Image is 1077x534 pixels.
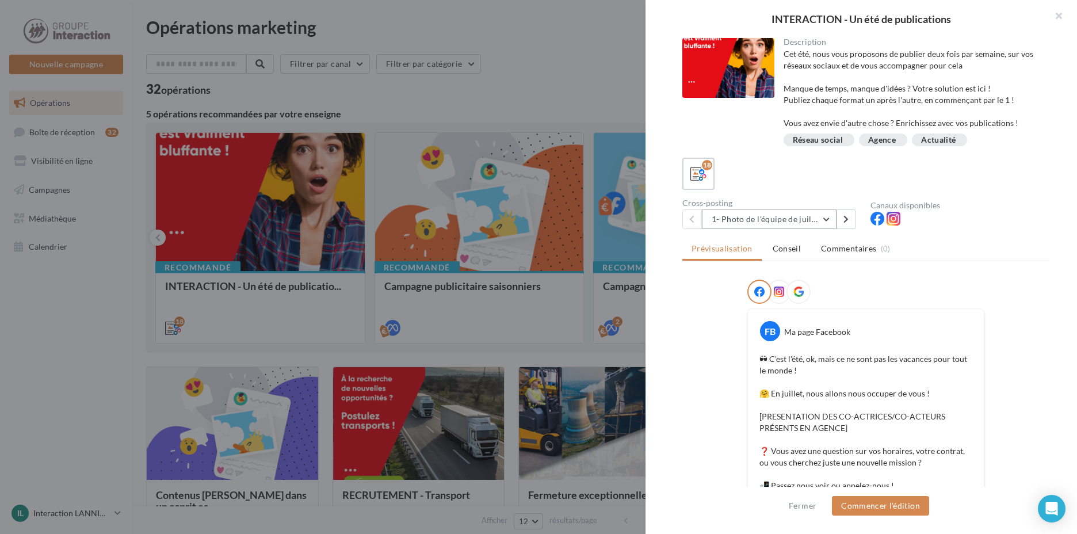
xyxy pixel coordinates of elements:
[821,243,876,254] span: Commentaires
[1038,495,1065,522] div: Open Intercom Messenger
[868,136,896,144] div: Agence
[793,136,843,144] div: Réseau social
[784,38,1041,46] div: Description
[702,160,712,170] div: 18
[702,209,837,229] button: 1- Photo de l'équipe de juillet
[832,496,929,516] button: Commencer l'édition
[664,14,1059,24] div: INTERACTION - Un été de publications
[784,326,850,338] div: Ma page Facebook
[773,243,801,253] span: Conseil
[760,321,780,341] div: FB
[759,353,972,514] p: 🕶 C'est l'été, ok, mais ce ne sont pas les vacances pour tout le monde ! 🤗 En juillet, nous allon...
[784,48,1041,129] div: Cet été, nous vous proposons de publier deux fois par semaine, sur vos réseaux sociaux et de vous...
[921,136,956,144] div: Actualité
[682,199,861,207] div: Cross-posting
[784,499,821,513] button: Fermer
[870,201,1049,209] div: Canaux disponibles
[881,244,891,253] span: (0)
